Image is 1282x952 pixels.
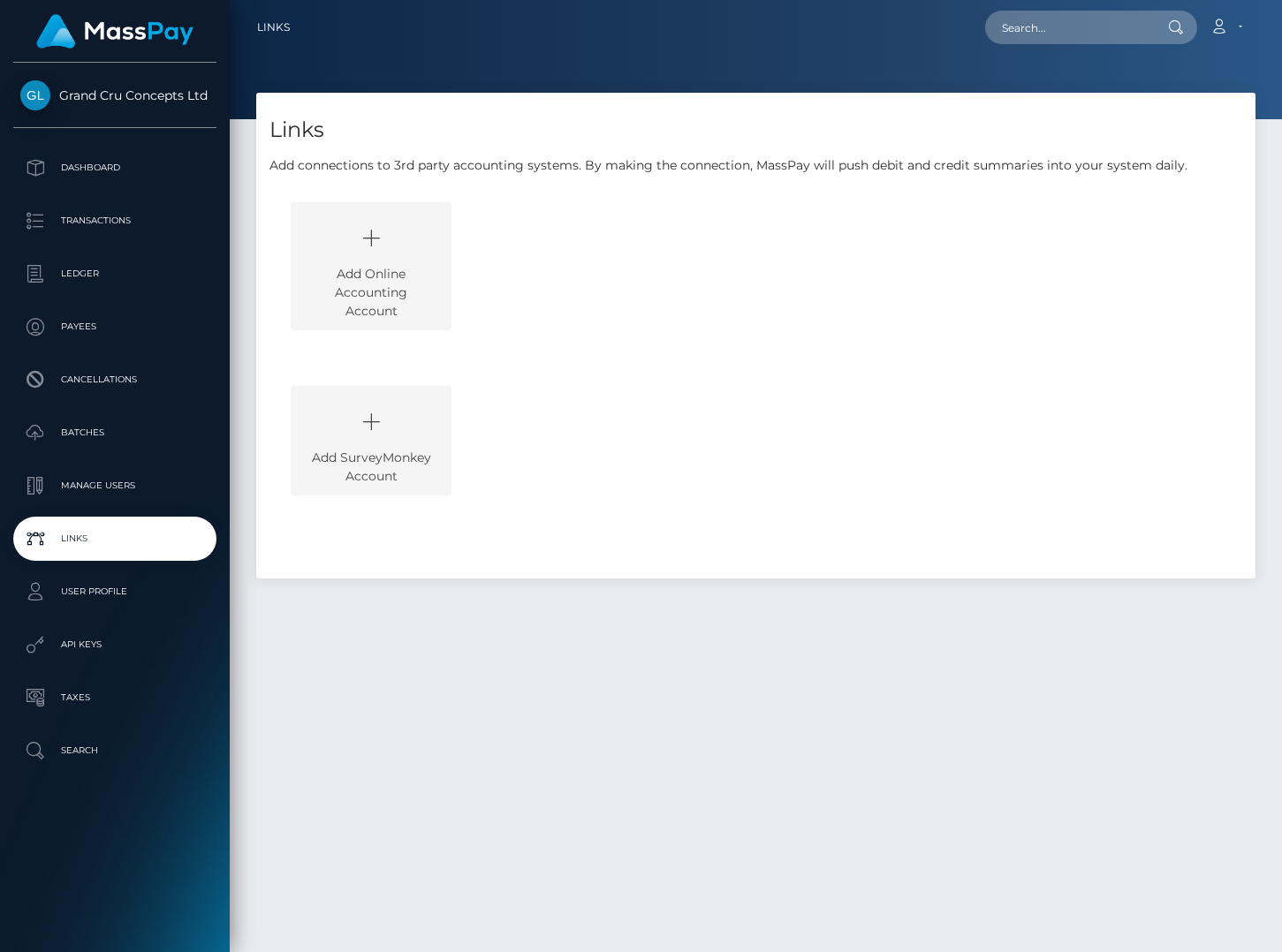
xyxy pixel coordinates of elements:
a: Links [257,9,290,46]
a: Ledger [13,252,216,296]
p: User Profile [20,578,209,605]
div: Add SurveyMonkey Account [291,386,451,495]
p: Links [20,525,209,552]
h4: Links [269,115,1242,146]
img: MassPay Logo [36,14,193,49]
a: User Profile [13,570,216,614]
a: Payees [13,305,216,349]
a: Manage Users [13,464,216,508]
a: Dashboard [13,146,216,190]
a: Batches [13,411,216,455]
p: Manage Users [20,472,209,499]
a: Links [13,517,216,561]
p: Cancellations [20,366,209,393]
p: Transactions [20,208,209,234]
img: Grand Cru Concepts Ltd [20,80,50,110]
input: Search... [985,11,1151,44]
p: Add connections to 3rd party accounting systems. By making the connection, MassPay will push debi... [269,156,1242,175]
p: Batches [20,419,209,446]
p: API Keys [20,631,209,658]
p: Dashboard [20,155,209,181]
a: Cancellations [13,358,216,402]
a: Transactions [13,199,216,243]
a: Taxes [13,676,216,720]
p: Ledger [20,261,209,287]
p: Search [20,737,209,764]
a: Search [13,729,216,773]
div: Add Online Accounting Account [291,202,451,330]
span: Grand Cru Concepts Ltd [13,87,216,103]
a: API Keys [13,623,216,667]
p: Payees [20,314,209,340]
p: Taxes [20,684,209,711]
